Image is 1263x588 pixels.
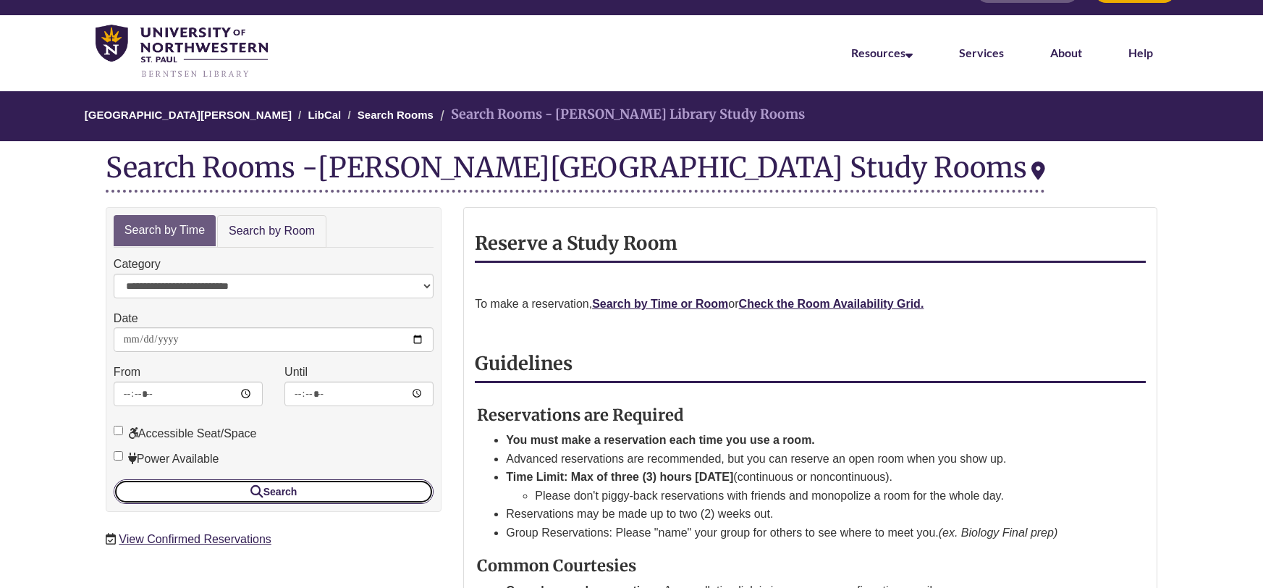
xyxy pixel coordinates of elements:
[106,152,1045,193] div: Search Rooms -
[284,363,308,382] label: Until
[959,46,1004,59] a: Services
[106,91,1157,141] nav: Breadcrumb
[477,555,636,576] strong: Common Courtesies
[506,450,1111,469] li: Advanced reservations are recommended, but you can reserve an open room when you show up.
[114,426,123,435] input: Accessible Seat/Space
[475,232,677,255] strong: Reserve a Study Room
[506,505,1111,524] li: Reservations may be made up to two (2) weeks out.
[114,450,219,469] label: Power Available
[114,451,123,461] input: Power Available
[119,533,271,545] a: View Confirmed Reservations
[436,104,805,125] li: Search Rooms - [PERSON_NAME] Library Study Rooms
[475,295,1146,314] p: To make a reservation, or
[939,526,1058,539] em: (ex. Biology Final prep)
[1050,46,1082,59] a: About
[308,109,341,121] a: LibCal
[217,215,326,248] a: Search by Room
[114,309,138,328] label: Date
[96,25,268,79] img: UNWSP Library Logo
[506,434,815,446] strong: You must make a reservation each time you use a room.
[85,109,292,121] a: [GEOGRAPHIC_DATA][PERSON_NAME]
[114,479,434,504] button: Search
[506,471,733,483] strong: Time Limit: Max of three (3) hours [DATE]
[506,468,1111,505] li: (continuous or noncontinuous).
[1128,46,1153,59] a: Help
[851,46,913,59] a: Resources
[358,109,434,121] a: Search Rooms
[114,424,257,443] label: Accessible Seat/Space
[114,363,140,382] label: From
[592,298,728,310] a: Search by Time or Room
[114,255,161,274] label: Category
[477,405,684,425] strong: Reservations are Required
[114,215,216,246] a: Search by Time
[535,487,1111,505] li: Please don't piggy-back reservations with friends and monopolize a room for the whole day.
[318,150,1045,185] div: [PERSON_NAME][GEOGRAPHIC_DATA] Study Rooms
[506,524,1111,542] li: Group Reservations: Please "name" your group for others to see where to meet you.
[475,352,573,375] strong: Guidelines
[739,298,924,310] a: Check the Room Availability Grid.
